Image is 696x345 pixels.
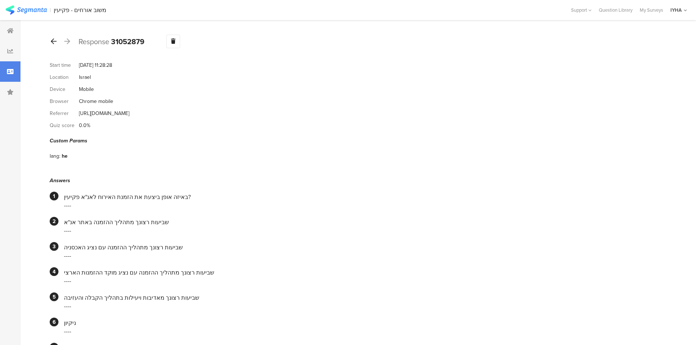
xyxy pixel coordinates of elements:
[79,110,129,117] div: [URL][DOMAIN_NAME]
[64,319,661,327] div: ניקיון
[79,85,94,93] div: Mobile
[64,252,661,260] div: ----
[571,4,592,16] div: Support
[111,36,144,47] b: 31052879
[50,122,79,129] div: Quiz score
[64,294,661,302] div: שביעות רצונך מאדיבות ויעילות בתהליך הקבלה והעזיבה
[64,193,661,201] div: באיזה אופן ביצעת את הזמנת האירוח לאנ"א פקיעין?
[64,226,661,235] div: ----
[64,243,661,252] div: שביעות רצונך מתהליך ההזמנה עם נציג האכסניה
[79,122,90,129] div: 0.0%
[54,7,106,14] div: משוב אורחים - פקיעין
[5,5,47,15] img: segmanta logo
[64,268,661,277] div: שביעות רצונך מתהליך ההזמנה עם נציג מוקד ההזמנות הארצי
[50,73,79,81] div: Location
[670,7,682,14] div: IYHA
[50,152,62,160] div: lang:
[50,137,661,145] div: Custom Params
[79,97,113,105] div: Chrome mobile
[64,201,661,210] div: ----
[50,6,51,14] div: |
[50,292,58,301] div: 5
[64,327,661,336] div: ----
[50,97,79,105] div: Browser
[636,7,667,14] a: My Surveys
[50,217,58,226] div: 2
[50,242,58,251] div: 3
[50,192,58,200] div: 1
[64,277,661,285] div: ----
[62,152,68,160] div: he
[79,36,109,47] span: Response
[64,218,661,226] div: שביעות רצונך מתהליך ההזמנה באתר אנ"א
[79,61,112,69] div: [DATE] 11:28:28
[50,318,58,326] div: 6
[64,302,661,310] div: ----
[50,110,79,117] div: Referrer
[50,61,79,69] div: Start time
[50,177,661,184] div: Answers
[50,267,58,276] div: 4
[50,85,79,93] div: Device
[79,73,91,81] div: Israel
[595,7,636,14] a: Question Library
